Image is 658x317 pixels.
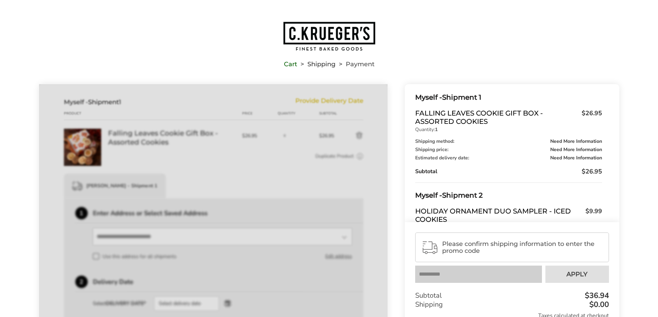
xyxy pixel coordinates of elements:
[415,147,602,152] div: Shipping price:
[415,190,602,201] div: Shipment 2
[415,300,609,309] div: Shipping
[346,62,374,67] span: Payment
[442,240,602,254] span: Please confirm shipping information to enter the promo code
[297,62,335,67] li: Shipping
[545,266,609,283] button: Apply
[582,167,602,176] span: $26.95
[550,147,602,152] span: Need More Information
[415,92,602,103] div: Shipment 1
[415,93,442,101] span: Myself -
[283,21,376,51] img: C.KRUEGER'S
[588,301,609,308] div: $0.00
[415,139,602,144] div: Shipping method:
[39,21,619,51] a: Go to home page
[415,127,602,132] p: Quantity:
[415,109,578,126] span: Falling Leaves Cookie Gift Box - Assorted Cookies
[550,139,602,144] span: Need More Information
[415,291,609,300] div: Subtotal
[566,271,588,277] span: Apply
[415,207,602,224] a: Holiday Ornament Duo Sampler - Iced Cookies$9.99
[578,109,602,124] span: $26.95
[415,167,602,176] div: Subtotal
[550,156,602,160] span: Need More Information
[435,126,438,133] strong: 1
[284,62,297,67] a: Cart
[415,109,602,126] a: Falling Leaves Cookie Gift Box - Assorted Cookies$26.95
[415,191,442,199] span: Myself -
[582,207,602,222] span: $9.99
[583,292,609,299] div: $36.94
[415,156,602,160] div: Estimated delivery date:
[415,207,582,224] span: Holiday Ornament Duo Sampler - Iced Cookies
